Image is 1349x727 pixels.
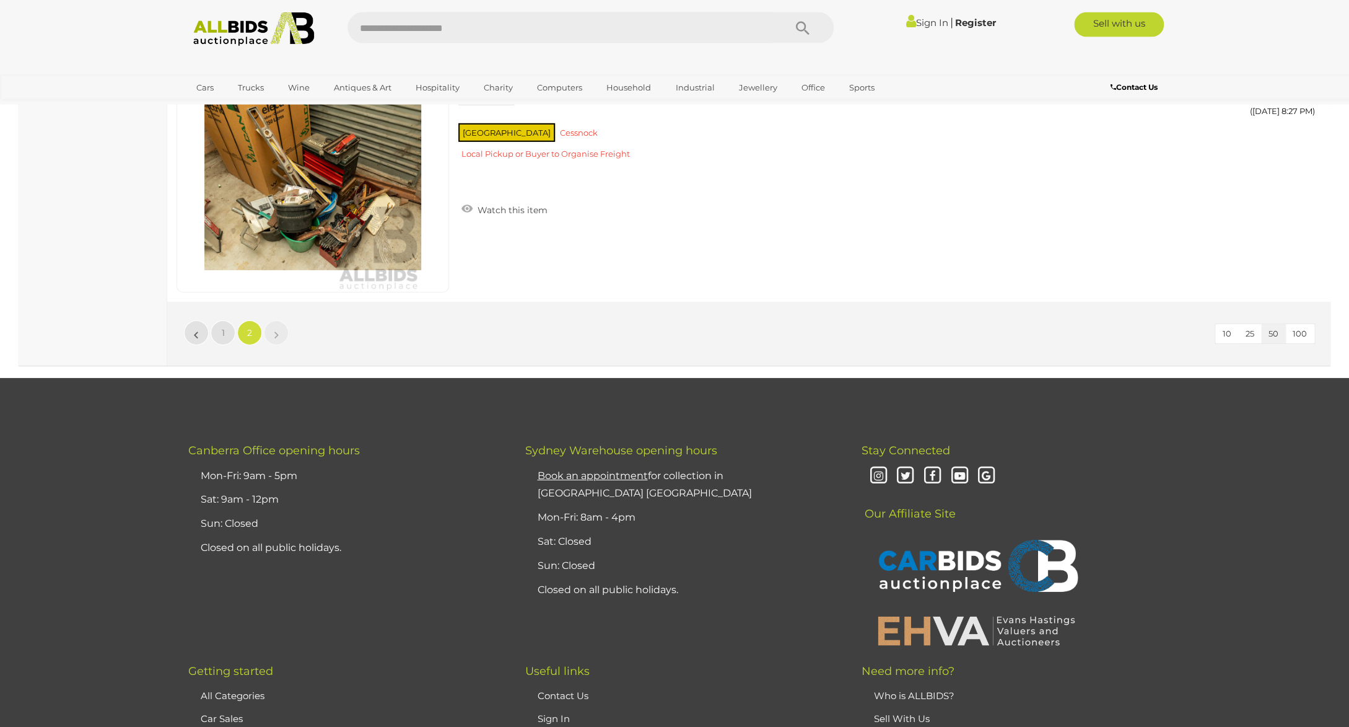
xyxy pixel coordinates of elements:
[188,444,360,457] span: Canberra Office opening hours
[326,77,399,98] a: Antiques & Art
[474,205,548,216] span: Watch this item
[1074,12,1164,37] a: Sell with us
[222,327,225,338] span: 1
[534,506,830,530] li: Mon-Fri: 8am - 4pm
[198,536,494,560] li: Closed on all public holidays.
[186,12,321,46] img: Allbids.com.au
[529,77,590,98] a: Computers
[211,320,235,345] a: 1
[1215,324,1239,343] button: 10
[950,15,953,29] span: |
[247,327,252,338] span: 2
[458,200,551,218] a: Watch this item
[1246,328,1254,338] span: 25
[1293,328,1307,338] span: 100
[954,17,995,29] a: Register
[198,488,494,512] li: Sat: 9am - 12pm
[862,488,956,521] span: Our Affiliate Site
[772,12,834,43] button: Search
[468,74,1128,169] a: Quantity of Assorted Tools ETC 54196-100 [GEOGRAPHIC_DATA] Cessnock Local Pickup or Buyer to Orga...
[201,690,264,702] a: All Categories
[198,464,494,488] li: Mon-Fri: 9am - 5pm
[408,77,468,98] a: Hospitality
[874,713,930,725] a: Sell With Us
[537,690,588,702] a: Contact Us
[188,664,273,678] span: Getting started
[1111,81,1161,94] a: Contact Us
[871,527,1081,609] img: CARBIDS Auctionplace
[280,77,318,98] a: Wine
[1238,324,1262,343] button: 25
[537,470,751,500] a: Book an appointmentfor collection in [GEOGRAPHIC_DATA] [GEOGRAPHIC_DATA]
[537,713,569,725] a: Sign In
[894,465,916,487] i: Twitter
[868,465,889,487] i: Instagram
[534,578,830,602] li: Closed on all public holidays.
[871,614,1081,646] img: EHVA | Evans Hastings Valuers and Auctioneers
[204,75,421,292] img: 54196-100a.jpg
[476,77,521,98] a: Charity
[1146,74,1318,123] a: Start bidding 8d 11h left ([DATE] 8:27 PM)
[976,465,997,487] i: Google
[237,320,262,345] a: 2
[525,444,717,457] span: Sydney Warehouse opening hours
[598,77,659,98] a: Household
[730,77,785,98] a: Jewellery
[534,530,830,554] li: Sat: Closed
[230,77,272,98] a: Trucks
[525,664,589,678] span: Useful links
[534,554,830,578] li: Sun: Closed
[1261,324,1286,343] button: 50
[840,77,882,98] a: Sports
[188,77,222,98] a: Cars
[949,465,971,487] i: Youtube
[862,444,950,457] span: Stay Connected
[667,77,722,98] a: Industrial
[1285,324,1314,343] button: 100
[1223,328,1231,338] span: 10
[198,512,494,536] li: Sun: Closed
[188,98,292,118] a: [GEOGRAPHIC_DATA]
[264,320,289,345] a: »
[201,713,243,725] a: Car Sales
[1111,82,1158,92] b: Contact Us
[906,17,948,29] a: Sign In
[184,320,209,345] a: «
[793,77,832,98] a: Office
[862,664,954,678] span: Need more info?
[922,465,943,487] i: Facebook
[1268,328,1278,338] span: 50
[537,470,647,482] u: Book an appointment
[874,690,954,702] a: Who is ALLBIDS?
